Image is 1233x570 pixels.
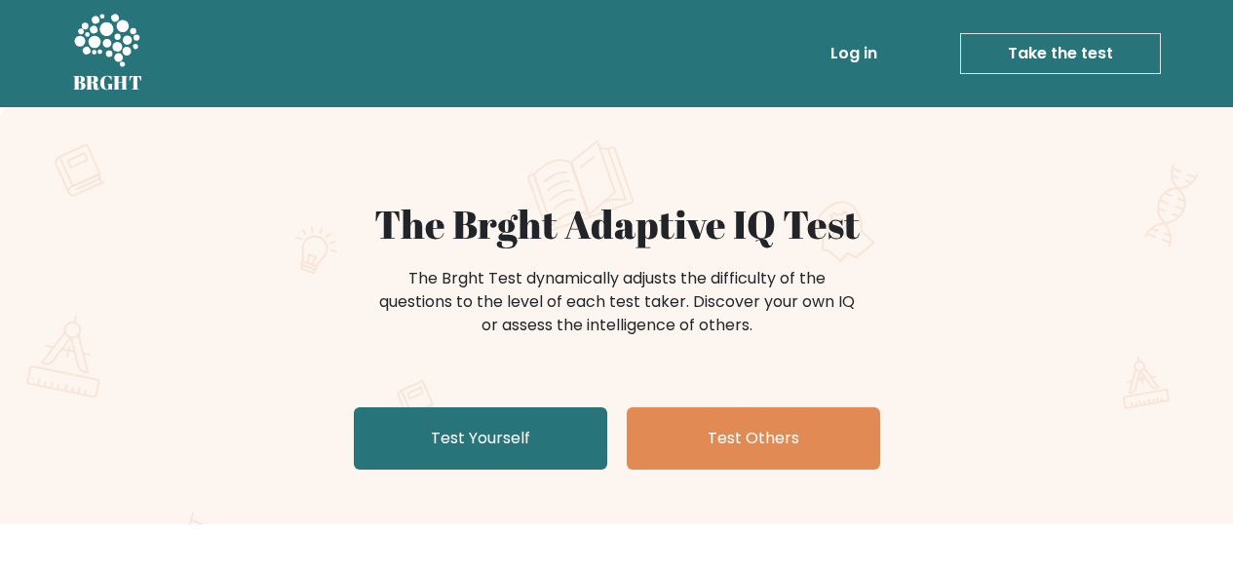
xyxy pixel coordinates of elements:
div: The Brght Test dynamically adjusts the difficulty of the questions to the level of each test take... [373,267,861,337]
a: Log in [823,34,885,73]
a: BRGHT [73,8,143,99]
a: Test Others [627,407,880,470]
h1: The Brght Adaptive IQ Test [141,201,1093,247]
a: Test Yourself [354,407,607,470]
h5: BRGHT [73,71,143,95]
a: Take the test [960,33,1161,74]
